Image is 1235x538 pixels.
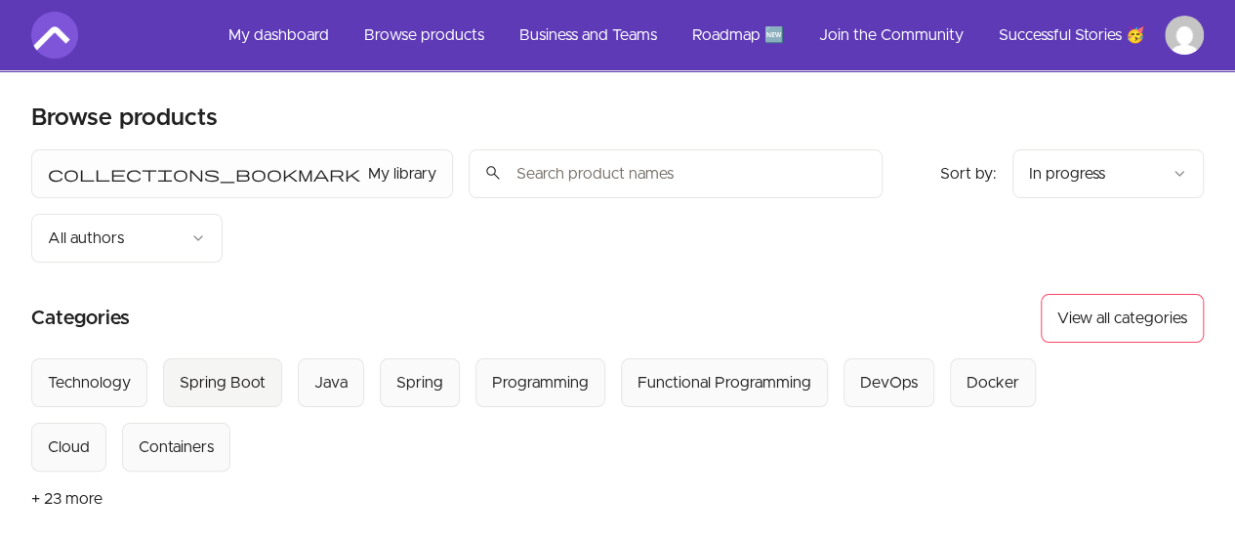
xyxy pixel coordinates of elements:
[492,371,589,394] div: Programming
[180,371,266,394] div: Spring Boot
[31,103,218,134] h2: Browse products
[469,149,883,198] input: Search product names
[1012,149,1204,198] button: Product sort options
[48,162,360,186] span: collections_bookmark
[484,159,502,186] span: search
[31,149,453,198] button: Filter by My library
[677,12,800,59] a: Roadmap 🆕
[314,371,348,394] div: Java
[48,435,90,459] div: Cloud
[213,12,1204,59] nav: Main
[48,371,131,394] div: Technology
[940,166,997,182] span: Sort by:
[983,12,1161,59] a: Successful Stories 🥳
[31,294,130,343] h2: Categories
[638,371,811,394] div: Functional Programming
[1165,16,1204,55] img: Profile image for Ayesha Saleem
[1041,294,1204,343] button: View all categories
[31,12,78,59] img: Amigoscode logo
[860,371,918,394] div: DevOps
[396,371,443,394] div: Spring
[31,472,103,526] button: + 23 more
[139,435,214,459] div: Containers
[504,12,673,59] a: Business and Teams
[31,214,223,263] button: Filter by author
[803,12,979,59] a: Join the Community
[349,12,500,59] a: Browse products
[213,12,345,59] a: My dashboard
[967,371,1019,394] div: Docker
